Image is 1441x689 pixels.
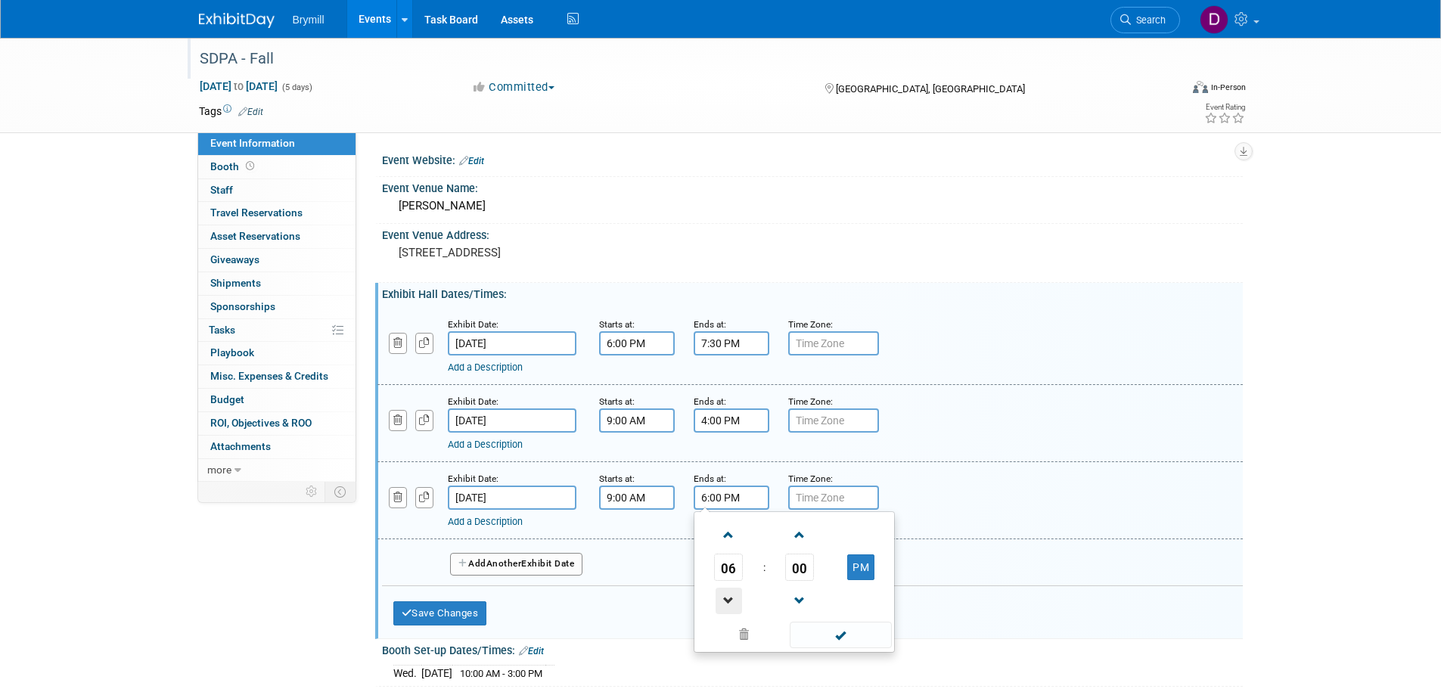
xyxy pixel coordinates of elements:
span: more [207,464,231,476]
input: End Time [694,486,769,510]
td: Wed. [393,665,421,681]
a: Playbook [198,342,356,365]
span: Budget [210,393,244,405]
small: Ends at: [694,396,726,407]
input: Date [448,408,576,433]
a: Staff [198,179,356,202]
small: Exhibit Date: [448,319,498,330]
span: Booth not reserved yet [243,160,257,172]
small: Starts at: [599,473,635,484]
a: Done [788,625,893,647]
button: PM [847,554,874,580]
div: Exhibit Hall Dates/Times: [382,283,1243,302]
img: Format-Inperson.png [1193,81,1208,93]
a: Event Information [198,132,356,155]
div: Booth Set-up Dates/Times: [382,639,1243,659]
small: Ends at: [694,319,726,330]
a: Decrement Hour [714,581,743,619]
input: Date [448,486,576,510]
pre: [STREET_ADDRESS] [399,246,724,259]
input: Start Time [599,331,675,355]
div: Event Rating [1204,104,1245,111]
a: Edit [459,156,484,166]
img: Delaney Bryne [1200,5,1228,34]
td: [DATE] [421,665,452,681]
a: Asset Reservations [198,225,356,248]
small: Ends at: [694,473,726,484]
input: Start Time [599,486,675,510]
a: Add a Description [448,362,523,373]
input: Start Time [599,408,675,433]
span: Tasks [209,324,235,336]
small: Time Zone: [788,396,833,407]
img: ExhibitDay [199,13,275,28]
td: : [760,554,769,581]
div: Event Format [1091,79,1247,101]
small: Starts at: [599,319,635,330]
button: AddAnotherExhibit Date [450,553,583,576]
div: Event Website: [382,149,1243,169]
span: Booth [210,160,257,172]
div: [PERSON_NAME] [393,194,1231,218]
a: Add a Description [448,439,523,450]
a: Increment Minute [785,515,814,554]
a: more [198,459,356,482]
span: Misc. Expenses & Credits [210,370,328,382]
td: Tags [199,104,263,119]
span: Shipments [210,277,261,289]
span: Brymill [293,14,325,26]
input: Date [448,331,576,355]
span: Playbook [210,346,254,358]
td: Personalize Event Tab Strip [299,482,325,501]
a: Travel Reservations [198,202,356,225]
span: (5 days) [281,82,312,92]
button: Committed [466,79,561,95]
a: ROI, Objectives & ROO [198,412,356,435]
a: Add a Description [448,516,523,527]
input: End Time [694,331,769,355]
span: Pick Hour [714,554,743,581]
span: Another [486,558,522,569]
span: to [231,80,246,92]
span: Asset Reservations [210,230,300,242]
a: Edit [238,107,263,117]
span: Event Information [210,137,295,149]
a: Attachments [198,436,356,458]
span: Giveaways [210,253,259,265]
span: Staff [210,184,233,196]
input: Time Zone [788,408,879,433]
small: Exhibit Date: [448,473,498,484]
div: In-Person [1210,82,1246,93]
div: SDPA - Fall [194,45,1157,73]
span: Search [1131,14,1166,26]
small: Starts at: [599,396,635,407]
span: Attachments [210,440,271,452]
small: Time Zone: [788,319,833,330]
span: [DATE] [DATE] [199,79,278,93]
span: ROI, Objectives & ROO [210,417,312,429]
a: Misc. Expenses & Credits [198,365,356,388]
a: Tasks [198,319,356,342]
input: Time Zone [788,331,879,355]
td: Toggle Event Tabs [325,482,356,501]
small: Time Zone: [788,473,833,484]
span: [GEOGRAPHIC_DATA], [GEOGRAPHIC_DATA] [836,83,1025,95]
a: Budget [198,389,356,411]
span: Sponsorships [210,300,275,312]
a: Shipments [198,272,356,295]
small: Exhibit Date: [448,396,498,407]
span: 10:00 AM - 3:00 PM [460,668,542,679]
input: End Time [694,408,769,433]
a: Search [1110,7,1180,33]
div: Event Venue Name: [382,177,1243,196]
a: Decrement Minute [785,581,814,619]
a: Sponsorships [198,296,356,318]
a: Giveaways [198,249,356,272]
a: Booth [198,156,356,178]
span: Travel Reservations [210,206,303,219]
a: Clear selection [697,625,791,646]
input: Time Zone [788,486,879,510]
a: Edit [519,646,544,656]
span: Pick Minute [785,554,814,581]
a: Increment Hour [714,515,743,554]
